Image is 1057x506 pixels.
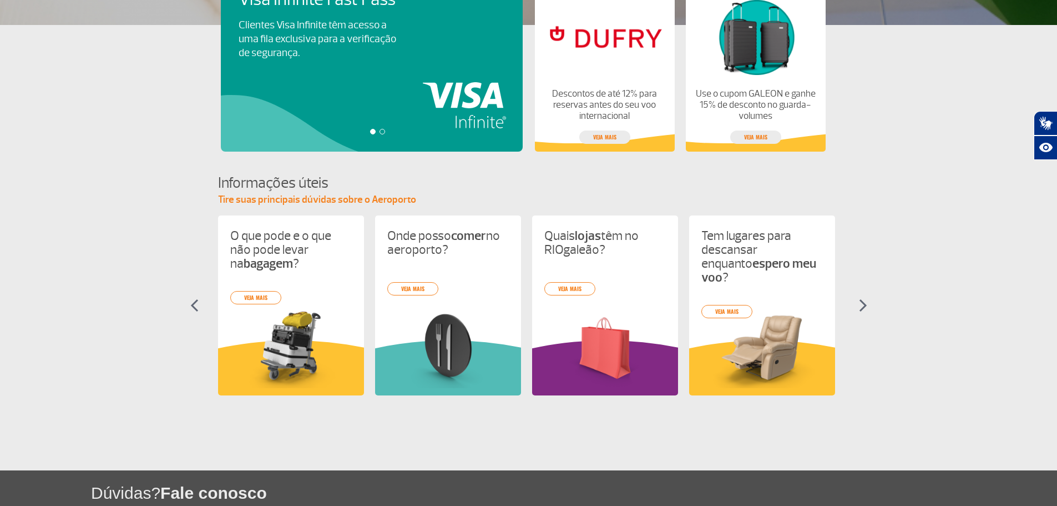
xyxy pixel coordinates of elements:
button: Abrir tradutor de língua de sinais. [1034,111,1057,136]
strong: bagagem [244,255,293,272]
strong: comer [451,228,486,244]
strong: espero meu voo [701,255,816,285]
img: card%20informa%C3%A7%C3%B5es%208.png [387,309,509,388]
h1: Dúvidas? [91,482,1057,504]
p: Tem lugares para descansar enquanto ? [701,229,823,284]
a: veja mais [544,282,595,295]
img: card%20informa%C3%A7%C3%B5es%206.png [544,309,666,388]
p: Clientes Visa Infinite têm acesso a uma fila exclusiva para a verificação de segurança. [239,18,396,60]
a: veja mais [701,305,752,318]
div: Plugin de acessibilidade da Hand Talk. [1034,111,1057,160]
a: veja mais [387,282,438,295]
strong: lojas [575,228,601,244]
img: card%20informa%C3%A7%C3%B5es%201.png [230,309,352,388]
a: veja mais [730,131,781,144]
a: veja mais [579,131,630,144]
a: veja mais [230,291,281,304]
img: amareloInformacoesUteis.svg [689,340,835,395]
img: amareloInformacoesUteis.svg [218,340,364,395]
p: Descontos de até 12% para reservas antes do seu voo internacional [544,88,665,122]
p: O que pode e o que não pode levar na ? [230,229,352,270]
img: seta-direita [859,299,867,312]
button: Abrir recursos assistivos. [1034,136,1057,160]
p: Quais têm no RIOgaleão? [544,229,666,257]
p: Tire suas principais dúvidas sobre o Aeroporto [218,193,839,207]
img: seta-esquerda [190,299,199,312]
p: Use o cupom GALEON e ganhe 15% de desconto no guarda-volumes [695,88,816,122]
span: Fale conosco [160,484,267,502]
img: verdeInformacoesUteis.svg [375,340,521,395]
p: Onde posso no aeroporto? [387,229,509,257]
img: card%20informa%C3%A7%C3%B5es%204.png [701,309,823,388]
img: roxoInformacoesUteis.svg [532,340,678,395]
h4: Informações úteis [218,173,839,193]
